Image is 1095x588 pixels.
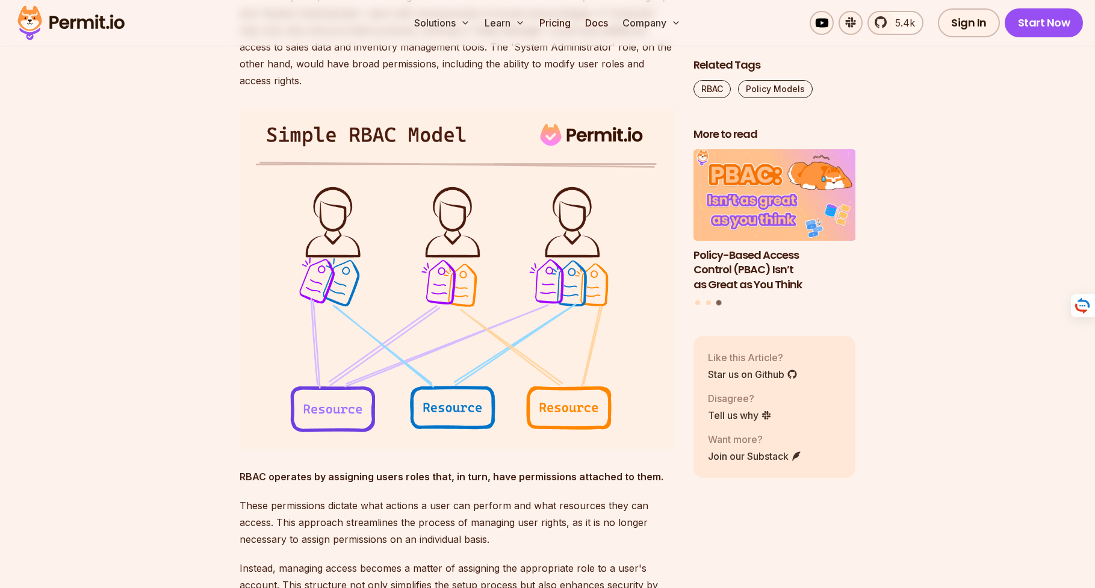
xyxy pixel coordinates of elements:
[938,8,1000,37] a: Sign In
[708,367,798,381] a: Star us on Github
[580,11,613,35] a: Docs
[240,108,674,448] img: Untitled (8) (1).png
[888,16,915,30] span: 5.4k
[1005,8,1084,37] a: Start Now
[480,11,530,35] button: Learn
[706,300,711,305] button: Go to slide 2
[716,300,722,305] button: Go to slide 3
[618,11,686,35] button: Company
[708,350,798,364] p: Like this Article?
[738,80,813,98] a: Policy Models
[708,391,772,405] p: Disagree?
[240,471,663,483] strong: RBAC operates by assigning users roles that, in turn, have permissions attached to them.
[693,149,856,292] li: 3 of 3
[693,58,856,73] h2: Related Tags
[867,11,923,35] a: 5.4k
[693,247,856,292] h3: Policy-Based Access Control (PBAC) Isn’t as Great as You Think
[12,2,130,43] img: Permit logo
[693,149,856,292] a: Policy-Based Access Control (PBAC) Isn’t as Great as You ThinkPolicy-Based Access Control (PBAC) ...
[693,80,731,98] a: RBAC
[693,149,856,307] div: Posts
[535,11,575,35] a: Pricing
[409,11,475,35] button: Solutions
[708,407,772,422] a: Tell us why
[693,127,856,142] h2: More to read
[708,448,802,463] a: Join our Substack
[240,497,674,548] p: These permissions dictate what actions a user can perform and what resources they can access. Thi...
[708,432,802,446] p: Want more?
[693,149,856,241] img: Policy-Based Access Control (PBAC) Isn’t as Great as You Think
[695,300,700,305] button: Go to slide 1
